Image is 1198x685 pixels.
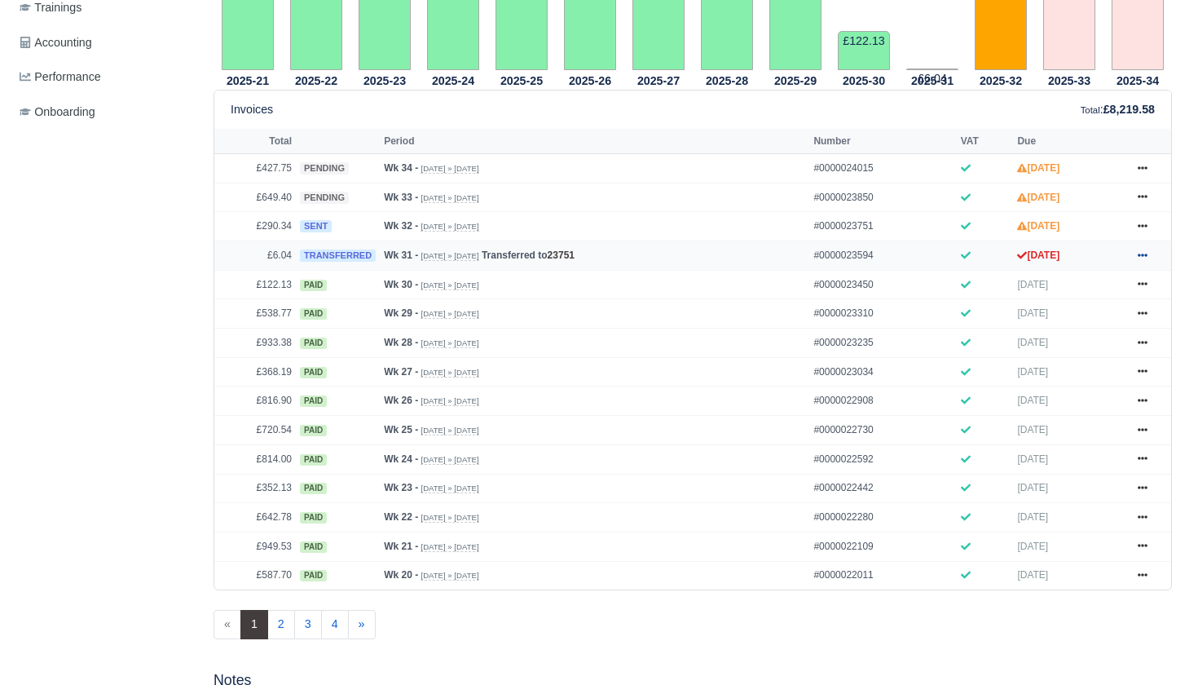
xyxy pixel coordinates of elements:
th: 2025-25 [487,71,556,91]
span: [DATE] [1017,424,1048,435]
small: [DATE] » [DATE] [421,222,478,232]
strong: [DATE] [1017,250,1059,261]
span: sent [300,220,332,232]
strong: Wk 28 - [384,337,418,348]
td: #0000023450 [809,270,956,299]
span: [DATE] [1017,569,1048,581]
strong: Wk 34 - [384,162,418,174]
span: paid [300,396,327,407]
th: VAT [957,129,1014,153]
td: #0000022011 [809,561,956,590]
small: [DATE] » [DATE] [421,396,478,406]
strong: Wk 29 - [384,307,418,319]
th: 2025-23 [350,71,419,91]
span: paid [300,280,327,291]
small: [DATE] » [DATE] [421,251,478,261]
td: #0000024015 [809,154,956,183]
strong: Wk 20 - [384,569,418,581]
small: [DATE] » [DATE] [421,193,478,203]
th: Total [214,129,296,153]
small: [DATE] » [DATE] [421,338,478,348]
td: £6.04 [906,68,958,70]
a: Accounting [13,27,194,59]
span: Performance [20,68,101,86]
td: #0000022280 [809,503,956,533]
td: #0000022908 [809,387,956,416]
th: 2025-29 [761,71,830,91]
td: #0000022109 [809,532,956,561]
td: £290.34 [214,212,296,241]
small: Total [1081,105,1100,115]
th: 2025-26 [556,71,624,91]
th: 2025-30 [830,71,898,91]
span: paid [300,570,327,581]
span: paid [300,367,327,378]
span: [DATE] [1017,453,1048,465]
td: £122.13 [214,270,296,299]
strong: Wk 27 - [384,366,418,378]
small: [DATE] » [DATE] [421,309,478,319]
strong: Wk 24 - [384,453,418,465]
strong: Wk 33 - [384,192,418,203]
span: paid [300,425,327,436]
span: [DATE] [1017,366,1048,378]
th: 2025-21 [214,71,282,91]
td: #0000022730 [809,416,956,445]
span: paid [300,483,327,494]
td: £427.75 [214,154,296,183]
a: 2 [267,610,295,639]
td: #0000023850 [809,183,956,212]
td: #0000022442 [809,474,956,503]
small: [DATE] » [DATE] [421,164,478,174]
div: Chat Widget [1117,607,1198,685]
span: [DATE] [1017,541,1048,552]
strong: [DATE] [1017,162,1059,174]
a: 4 [321,610,349,639]
td: #0000023235 [809,329,956,358]
span: Onboarding [20,103,95,122]
span: paid [300,308,327,320]
span: [DATE] [1017,307,1048,319]
h6: Invoices [231,103,273,117]
td: £368.19 [214,357,296,387]
td: £352.13 [214,474,296,503]
strong: Transferred to [482,250,575,261]
th: 2025-31 [898,71,967,91]
div: : [1081,100,1155,119]
a: 3 [294,610,322,639]
span: paid [300,541,327,553]
strong: [DATE] [1017,192,1059,203]
th: Due [1013,129,1122,153]
small: [DATE] » [DATE] [421,484,478,493]
small: [DATE] » [DATE] [421,281,478,290]
td: £720.54 [214,416,296,445]
small: [DATE] » [DATE] [421,542,478,552]
span: [DATE] [1017,395,1048,406]
th: 2025-24 [419,71,487,91]
strong: [DATE] [1017,220,1059,232]
th: Number [809,129,956,153]
small: [DATE] » [DATE] [421,513,478,523]
span: [DATE] [1017,511,1048,523]
span: [DATE] [1017,337,1048,348]
td: £933.38 [214,329,296,358]
td: £814.00 [214,444,296,474]
span: paid [300,454,327,466]
td: #0000023310 [809,299,956,329]
span: [DATE] [1017,279,1048,290]
td: £949.53 [214,532,296,561]
strong: Wk 25 - [384,424,418,435]
small: [DATE] » [DATE] [421,426,478,435]
strong: Wk 32 - [384,220,418,232]
td: £122.13 [838,31,890,70]
td: £587.70 [214,561,296,590]
span: paid [300,338,327,349]
td: #0000023594 [809,241,956,271]
th: 2025-27 [624,71,693,91]
td: £6.04 [214,241,296,271]
td: #0000023034 [809,357,956,387]
td: #0000022592 [809,444,956,474]
td: £538.77 [214,299,296,329]
td: £816.90 [214,387,296,416]
a: Onboarding [13,96,194,128]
